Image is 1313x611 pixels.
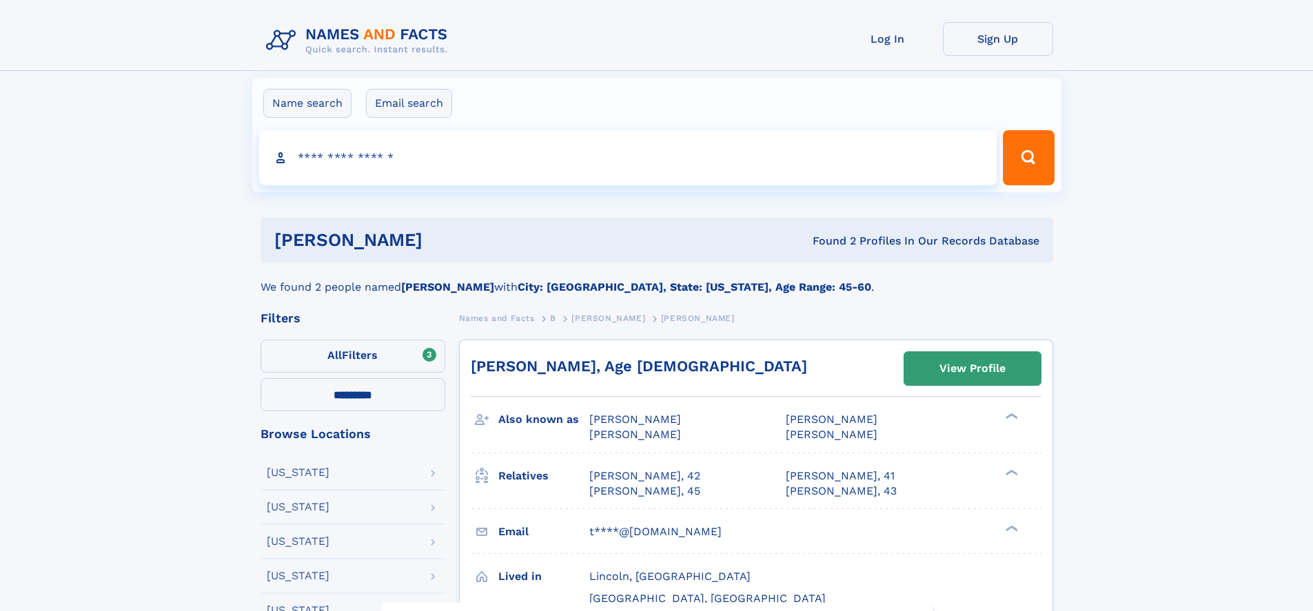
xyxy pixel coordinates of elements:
[786,413,877,426] span: [PERSON_NAME]
[267,501,329,512] div: [US_STATE]
[661,313,735,323] span: [PERSON_NAME]
[261,262,1053,296] div: We found 2 people named with .
[471,358,807,375] a: [PERSON_NAME], Age [DEMOGRAPHIC_DATA]
[550,309,556,327] a: B
[261,22,459,59] img: Logo Names and Facts
[589,413,681,426] span: [PERSON_NAME]
[618,234,1039,249] div: Found 2 Profiles In Our Records Database
[498,565,589,588] h3: Lived in
[833,22,943,56] a: Log In
[274,231,618,249] h1: [PERSON_NAME]
[261,340,445,373] label: Filters
[261,312,445,324] div: Filters
[786,484,897,499] a: [PERSON_NAME], 43
[786,468,895,484] a: [PERSON_NAME], 41
[267,467,329,478] div: [US_STATE]
[261,428,445,440] div: Browse Locations
[498,520,589,543] h3: Email
[589,484,700,499] a: [PERSON_NAME], 45
[1002,412,1019,421] div: ❯
[518,280,871,293] b: City: [GEOGRAPHIC_DATA], State: [US_STATE], Age Range: 45-60
[589,570,751,583] span: Lincoln, [GEOGRAPHIC_DATA]
[1002,524,1019,532] div: ❯
[786,428,877,441] span: [PERSON_NAME]
[939,353,1006,384] div: View Profile
[1003,130,1054,185] button: Search Button
[327,349,342,362] span: All
[259,130,997,185] input: search input
[498,408,589,431] h3: Also known as
[589,592,826,605] span: [GEOGRAPHIC_DATA], [GEOGRAPHIC_DATA]
[589,468,700,484] a: [PERSON_NAME], 42
[550,313,556,323] span: B
[904,352,1041,385] a: View Profile
[263,89,352,118] label: Name search
[459,309,535,327] a: Names and Facts
[267,570,329,581] div: [US_STATE]
[943,22,1053,56] a: Sign Up
[1002,468,1019,477] div: ❯
[498,464,589,488] h3: Relatives
[401,280,494,293] b: [PERSON_NAME]
[589,428,681,441] span: [PERSON_NAME]
[571,309,645,327] a: [PERSON_NAME]
[366,89,452,118] label: Email search
[267,536,329,547] div: [US_STATE]
[571,313,645,323] span: [PERSON_NAME]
